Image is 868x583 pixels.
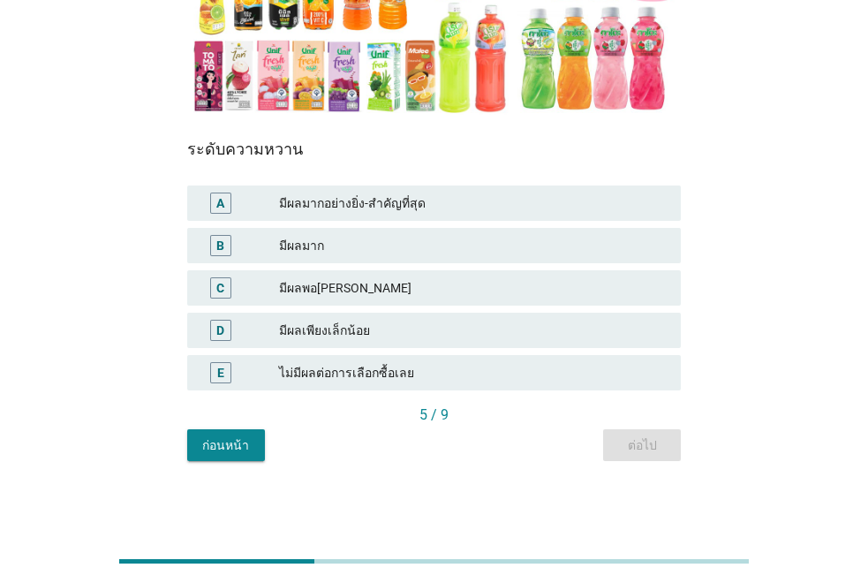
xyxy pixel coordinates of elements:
[279,193,667,214] div: มีผลมากอย่างยิ่ง-สำคัญที่สุด
[216,237,224,255] div: B
[216,279,224,298] div: C
[216,194,224,213] div: A
[187,429,265,461] button: ก่อนหน้า
[279,235,667,256] div: มีผลมาก
[217,364,224,382] div: E
[201,436,251,455] div: ก่อนหน้า
[216,322,224,340] div: D
[187,137,681,161] div: ระดับความหวาน
[279,362,667,383] div: ไม่มีผลต่อการเลือกซื้อเลย
[279,277,667,299] div: มีผลพอ[PERSON_NAME]
[187,405,681,426] div: 5 / 9
[279,320,667,341] div: มีผลเพียงเล็กน้อย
